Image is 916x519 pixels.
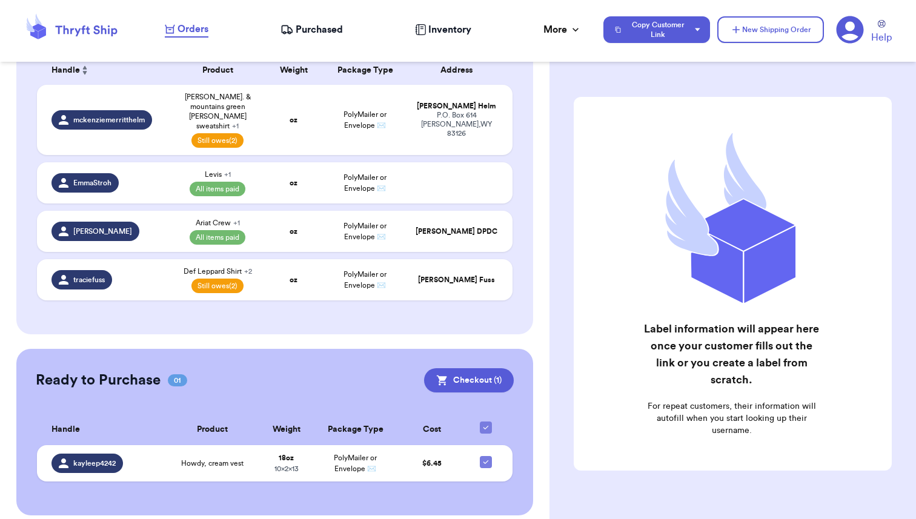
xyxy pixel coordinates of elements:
[290,179,297,187] strong: oz
[51,423,80,436] span: Handle
[280,22,343,37] a: Purchased
[343,111,387,129] span: PolyMailer or Envelope ✉️
[233,219,240,226] span: + 1
[290,228,297,235] strong: oz
[232,122,239,130] span: + 1
[191,279,244,293] span: Still owes (2)
[290,276,297,283] strong: oz
[871,30,892,45] span: Help
[178,22,208,36] span: Orders
[73,226,132,236] span: [PERSON_NAME]
[415,227,498,236] div: [PERSON_NAME] DPDC
[397,414,466,445] th: Cost
[643,320,820,388] h2: Label information will appear here once your customer fills out the link or you create a label fr...
[322,56,408,85] th: Package Type
[408,56,513,85] th: Address
[265,56,322,85] th: Weight
[314,414,397,445] th: Package Type
[334,454,377,472] span: PolyMailer or Envelope ✉️
[422,460,442,467] span: $ 6.45
[543,22,582,37] div: More
[36,371,161,390] h2: Ready to Purchase
[51,64,80,77] span: Handle
[415,111,498,138] div: P.O. Box 614 [PERSON_NAME] , WY 83126
[424,368,514,392] button: Checkout (1)
[717,16,824,43] button: New Shipping Order
[181,458,244,468] span: Howdy, cream vest
[343,271,387,289] span: PolyMailer or Envelope ✉️
[170,56,265,85] th: Product
[428,22,471,37] span: Inventory
[165,22,208,38] a: Orders
[415,102,498,111] div: [PERSON_NAME] Helm
[603,16,710,43] button: Copy Customer Link
[224,171,231,178] span: + 1
[190,230,245,245] span: All items paid
[168,374,187,386] span: 01
[415,276,498,285] div: [PERSON_NAME] Fuss
[191,133,244,148] span: Still owes (2)
[184,266,252,276] span: Def Leppard Shirt
[871,20,892,45] a: Help
[80,63,90,78] button: Sort ascending
[73,458,116,468] span: kayleep4242
[190,182,245,196] span: All items paid
[73,275,105,285] span: traciefuss
[178,92,258,131] span: [PERSON_NAME]. & mountains green [PERSON_NAME] sweatshirt
[343,222,387,240] span: PolyMailer or Envelope ✉️
[290,116,297,124] strong: oz
[73,178,111,188] span: EmmaStroh
[244,268,252,275] span: + 2
[205,170,231,179] span: Levis
[259,414,314,445] th: Weight
[343,174,387,192] span: PolyMailer or Envelope ✉️
[196,218,240,228] span: Ariat Crew
[279,454,294,461] strong: 18 oz
[73,115,145,125] span: mckenziemerritthelm
[296,22,343,37] span: Purchased
[643,400,820,437] p: For repeat customers, their information will autofill when you start looking up their username.
[415,22,471,37] a: Inventory
[274,465,299,472] span: 10 x 2 x 13
[167,414,259,445] th: Product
